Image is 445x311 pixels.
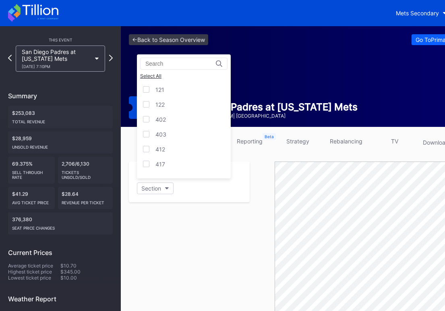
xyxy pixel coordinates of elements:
[155,131,166,138] div: 403
[155,101,165,108] div: 122
[155,86,164,93] div: 121
[155,161,165,168] div: 417
[155,116,166,123] div: 402
[155,146,165,153] div: 412
[140,73,228,79] div: Select All
[145,60,216,67] input: Search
